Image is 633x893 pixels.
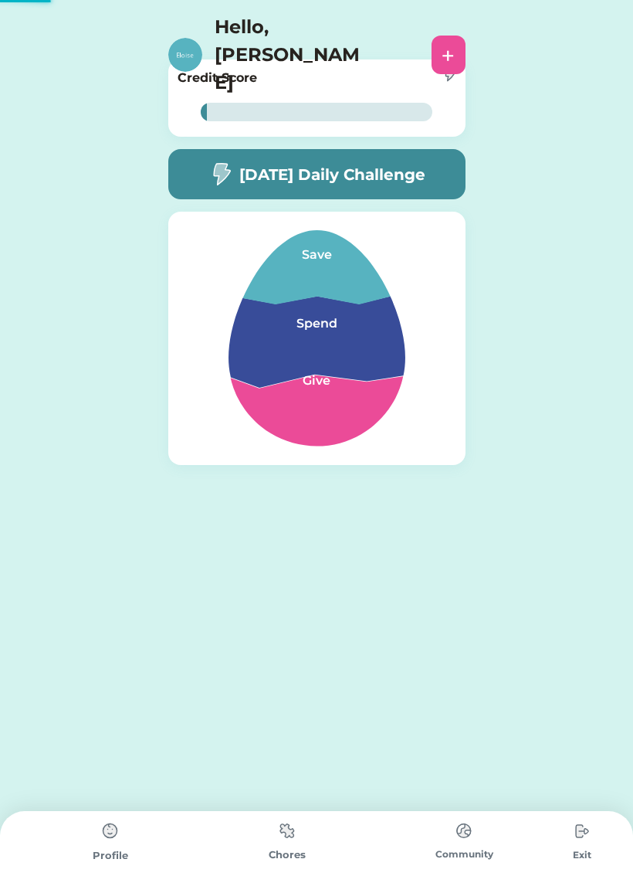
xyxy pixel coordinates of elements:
img: type%3Dchores%2C%20state%3Ddefault.svg [95,816,126,847]
h6: Save [239,246,394,264]
img: image-flash-1--flash-power-connect-charge-electricity-lightning.svg [208,162,233,186]
img: type%3Dchores%2C%20state%3Ddefault.svg [449,816,479,846]
div: Exit [553,848,611,862]
h6: Give [239,372,394,390]
div: + [442,43,455,66]
div: Chores [198,847,375,863]
h5: [DATE] Daily Challenge [239,163,425,186]
img: type%3Dchores%2C%20state%3Ddefault.svg [272,816,303,846]
div: Community [376,847,553,861]
div: Profile [22,848,198,864]
h6: Spend [239,314,394,333]
img: type%3Dchores%2C%20state%3Ddefault.svg [567,816,597,847]
img: Group%201.svg [191,230,442,446]
h4: Hello, [PERSON_NAME] [215,13,369,97]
